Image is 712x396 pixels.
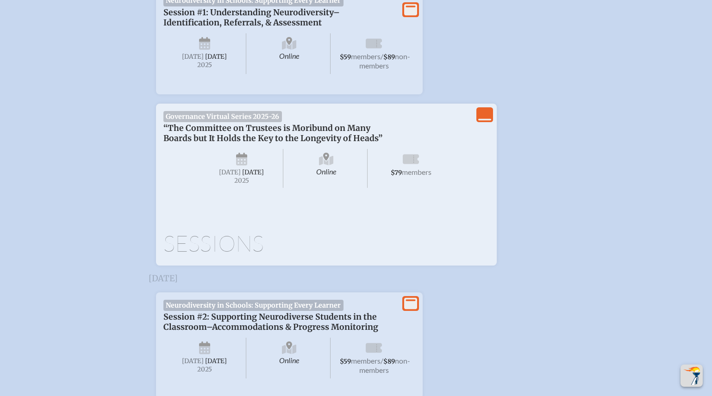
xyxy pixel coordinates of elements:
span: [DATE] [182,357,204,365]
button: Scroll Top [681,365,703,387]
span: $79 [391,169,402,177]
span: 2025 [208,177,275,184]
span: / [381,356,383,365]
span: Neurodiversity in Schools: Supporting Every Learner [163,300,344,311]
p: Session #1: Understanding Neurodiversity–Identification, Referrals, & Assessment [163,7,397,28]
p: Session #2: Supporting Neurodiverse Students in the Classroom–Accommodations & Progress Monitoring [163,312,397,332]
span: $59 [340,358,351,365]
span: [DATE] [219,168,241,176]
span: [DATE] [242,168,264,176]
span: non-members [359,52,411,70]
span: $89 [383,358,395,365]
span: Online [285,149,368,188]
p: “The Committee on Trustees is Moribund on Many Boards but It Holds the Key to the Longevity of He... [163,123,397,143]
span: 2025 [171,62,238,68]
span: [DATE] [205,357,227,365]
span: members [351,356,381,365]
span: Online [248,338,331,378]
span: Online [248,33,331,74]
h1: Sessions [163,232,489,254]
span: [DATE] [182,53,204,61]
span: $59 [340,53,351,61]
img: To the top [682,366,701,385]
span: members [402,167,431,176]
span: Governance Virtual Series 2025-26 [163,111,282,122]
span: non-members [359,356,411,374]
span: [DATE] [205,53,227,61]
span: members [351,52,381,61]
span: $89 [383,53,395,61]
span: 2025 [171,366,238,373]
h3: [DATE] [149,274,563,283]
span: / [381,52,383,61]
